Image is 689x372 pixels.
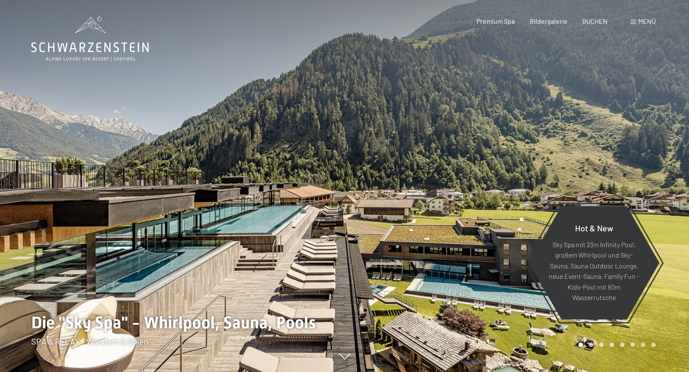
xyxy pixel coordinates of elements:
a: Bildergalerie [530,17,568,25]
div: Carousel Pagination [575,342,656,347]
div: Carousel Page 4 [610,342,614,347]
div: Carousel Page 3 [599,342,604,347]
span: Hot & New [575,223,613,233]
div: Carousel Page 8 [651,342,656,347]
span: Menü [638,17,656,25]
div: Carousel Page 5 [620,342,625,347]
a: Premium Spa [477,17,515,25]
div: Carousel Page 2 [589,342,593,347]
p: Sky Spa mit 23m Infinity Pool, großem Whirlpool und Sky-Sauna, Sauna Outdoor Lounge, neue Event-S... [549,239,639,303]
div: Carousel Page 6 [630,342,635,347]
div: Carousel Page 1 (Current Slide) [578,342,583,347]
a: Hot & New Sky Spa mit 23m Infinity Pool, großem Whirlpool und Sky-Sauna, Sauna Outdoor Lounge, ne... [528,206,660,320]
a: BUCHEN [582,17,608,25]
div: Carousel Page 7 [641,342,645,347]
